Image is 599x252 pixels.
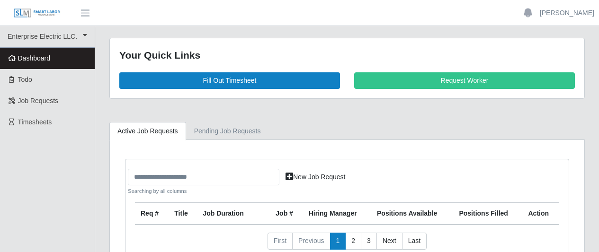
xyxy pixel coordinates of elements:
th: Req # [135,203,169,225]
div: Your Quick Links [119,48,575,63]
a: New Job Request [279,169,352,185]
a: Fill Out Timesheet [119,72,340,89]
a: Next [376,233,402,250]
span: Dashboard [18,54,51,62]
a: Request Worker [354,72,575,89]
a: 3 [361,233,377,250]
th: Positions Available [371,203,453,225]
img: SLM Logo [13,8,61,18]
a: Pending Job Requests [186,122,269,140]
span: Job Requests [18,97,59,104]
th: Job Duration [197,203,257,225]
th: Title [169,203,197,225]
a: Active Job Requests [109,122,186,140]
th: Job # [270,203,303,225]
th: Action [523,203,560,225]
a: Last [402,233,427,250]
a: [PERSON_NAME] [540,8,594,18]
th: Positions Filled [453,203,522,225]
a: 1 [330,233,346,250]
span: Todo [18,76,32,83]
a: 2 [345,233,361,250]
th: Hiring Manager [303,203,371,225]
span: Timesheets [18,118,52,126]
small: Searching by all columns [128,187,279,195]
